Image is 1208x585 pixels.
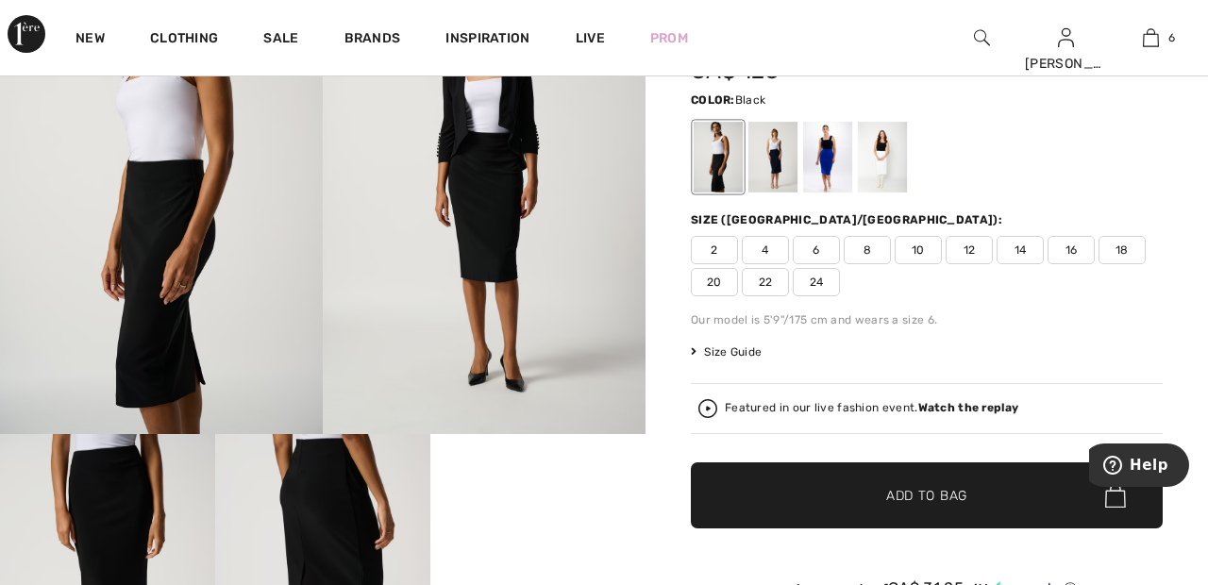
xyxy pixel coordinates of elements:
[1109,26,1192,49] a: 6
[1058,26,1074,49] img: My Info
[918,401,1019,414] strong: Watch the replay
[974,26,990,49] img: search the website
[691,462,1163,528] button: Add to Bag
[691,236,738,264] span: 2
[650,28,688,48] a: Prom
[1058,28,1074,46] a: Sign In
[1025,54,1108,74] div: [PERSON_NAME]
[691,268,738,296] span: 20
[886,486,967,506] span: Add to Bag
[1105,483,1126,508] img: Bag.svg
[742,268,789,296] span: 22
[1168,29,1175,46] span: 6
[263,30,298,50] a: Sale
[691,311,1163,328] div: Our model is 5'9"/175 cm and wears a size 6.
[895,236,942,264] span: 10
[735,93,766,107] span: Black
[1089,443,1189,491] iframe: Opens a widget where you can find more information
[793,236,840,264] span: 6
[75,30,105,50] a: New
[997,236,1044,264] span: 14
[858,122,907,192] div: Vanilla
[1048,236,1095,264] span: 16
[445,30,529,50] span: Inspiration
[803,122,852,192] div: Royal Sapphire 163
[344,30,401,50] a: Brands
[1143,26,1159,49] img: My Bag
[793,268,840,296] span: 24
[691,93,735,107] span: Color:
[691,343,762,360] span: Size Guide
[576,28,605,48] a: Live
[691,211,1006,228] div: Size ([GEOGRAPHIC_DATA]/[GEOGRAPHIC_DATA]):
[844,236,891,264] span: 8
[150,30,218,50] a: Clothing
[748,122,797,192] div: Midnight Blue 40
[742,236,789,264] span: 4
[1099,236,1146,264] span: 18
[725,402,1018,414] div: Featured in our live fashion event.
[946,236,993,264] span: 12
[8,15,45,53] img: 1ère Avenue
[698,399,717,418] img: Watch the replay
[430,434,646,542] video: Your browser does not support the video tag.
[694,122,743,192] div: Black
